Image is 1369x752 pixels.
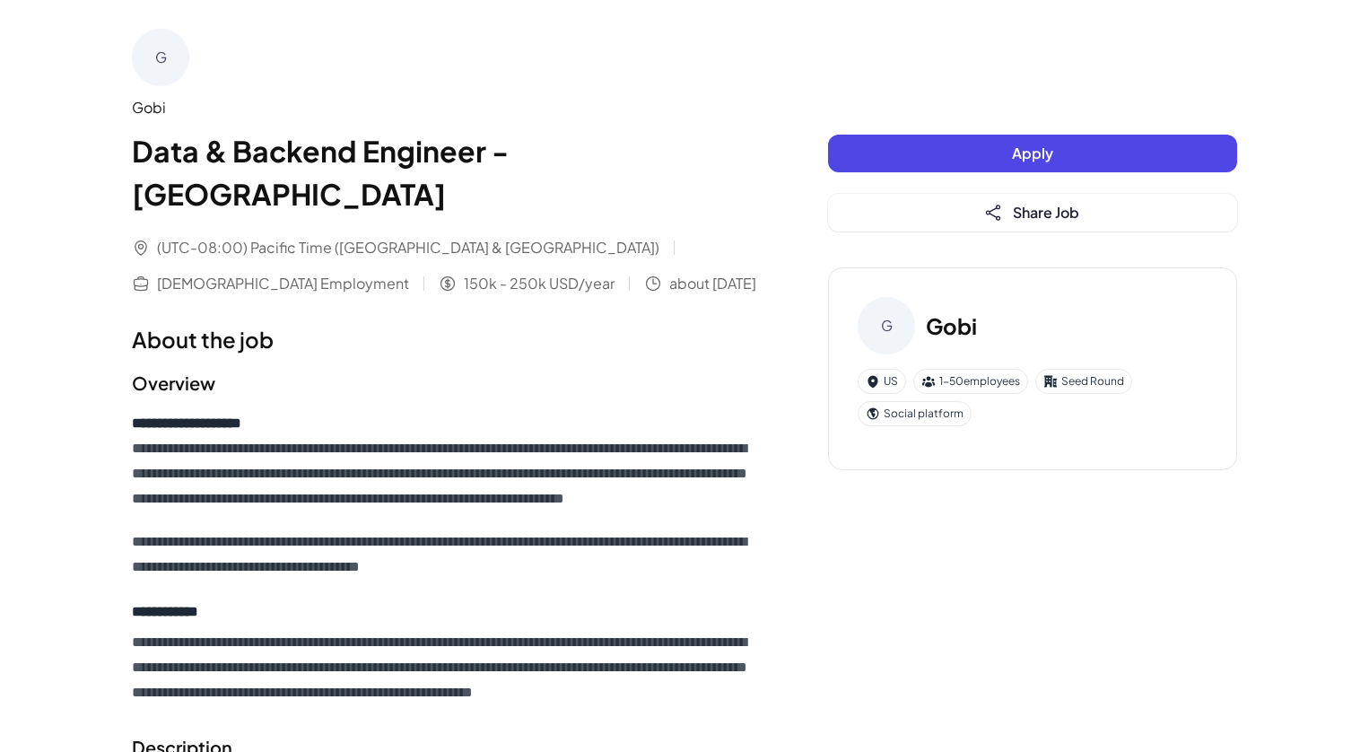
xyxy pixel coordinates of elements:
[858,401,972,426] div: Social platform
[1035,369,1132,394] div: Seed Round
[828,194,1237,232] button: Share Job
[828,135,1237,172] button: Apply
[132,323,756,355] h1: About the job
[669,273,756,294] span: about [DATE]
[1013,203,1079,222] span: Share Job
[858,297,915,354] div: G
[464,273,615,294] span: 150k - 250k USD/year
[132,97,756,118] div: Gobi
[157,273,409,294] span: [DEMOGRAPHIC_DATA] Employment
[132,29,189,86] div: G
[157,237,659,258] span: (UTC-08:00) Pacific Time ([GEOGRAPHIC_DATA] & [GEOGRAPHIC_DATA])
[913,369,1028,394] div: 1-50 employees
[1012,144,1053,162] span: Apply
[132,370,756,397] h2: Overview
[858,369,906,394] div: US
[926,310,977,342] h3: Gobi
[132,129,756,215] h1: Data & Backend Engineer - [GEOGRAPHIC_DATA]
